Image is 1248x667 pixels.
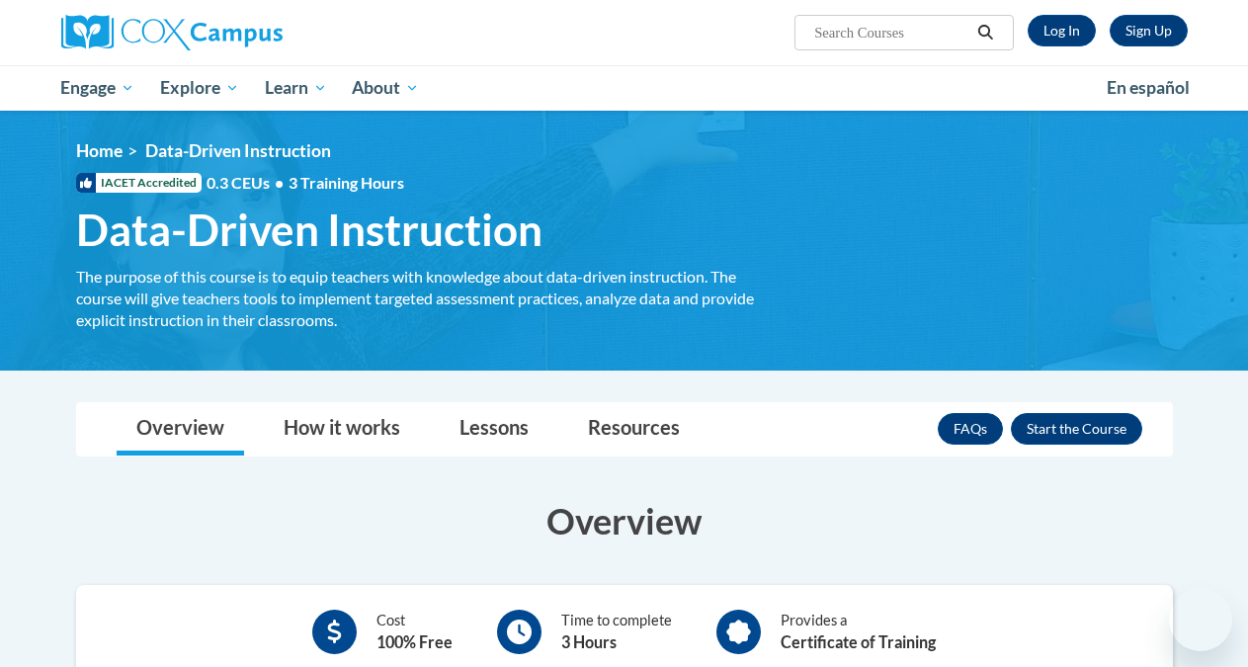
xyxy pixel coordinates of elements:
h3: Overview [76,496,1173,545]
a: FAQs [938,413,1003,445]
input: Search Courses [812,21,970,44]
a: How it works [264,403,420,456]
a: Log In [1028,15,1096,46]
span: Explore [160,76,239,100]
a: Lessons [440,403,548,456]
span: IACET Accredited [76,173,202,193]
a: Cox Campus [61,15,417,50]
a: Explore [147,65,252,111]
span: 3 Training Hours [289,173,404,192]
a: Learn [252,65,340,111]
div: The purpose of this course is to equip teachers with knowledge about data-driven instruction. The... [76,266,758,331]
a: En español [1094,67,1203,109]
div: Provides a [781,610,936,654]
a: About [339,65,432,111]
div: Main menu [46,65,1203,111]
iframe: Button to launch messaging window [1169,588,1232,651]
button: Search [970,21,1000,44]
span: 0.3 CEUs [207,172,404,194]
b: Certificate of Training [781,632,936,651]
img: Cox Campus [61,15,283,50]
div: Time to complete [561,610,672,654]
a: Resources [568,403,700,456]
span: • [275,173,284,192]
span: About [352,76,419,100]
button: Enroll [1011,413,1142,445]
div: Cost [376,610,453,654]
a: Overview [117,403,244,456]
span: En español [1107,77,1190,98]
b: 3 Hours [561,632,617,651]
a: Engage [48,65,148,111]
a: Home [76,140,123,161]
span: Engage [60,76,134,100]
span: Data-Driven Instruction [76,204,542,256]
span: Learn [265,76,327,100]
span: Data-Driven Instruction [145,140,331,161]
b: 100% Free [376,632,453,651]
a: Register [1110,15,1188,46]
